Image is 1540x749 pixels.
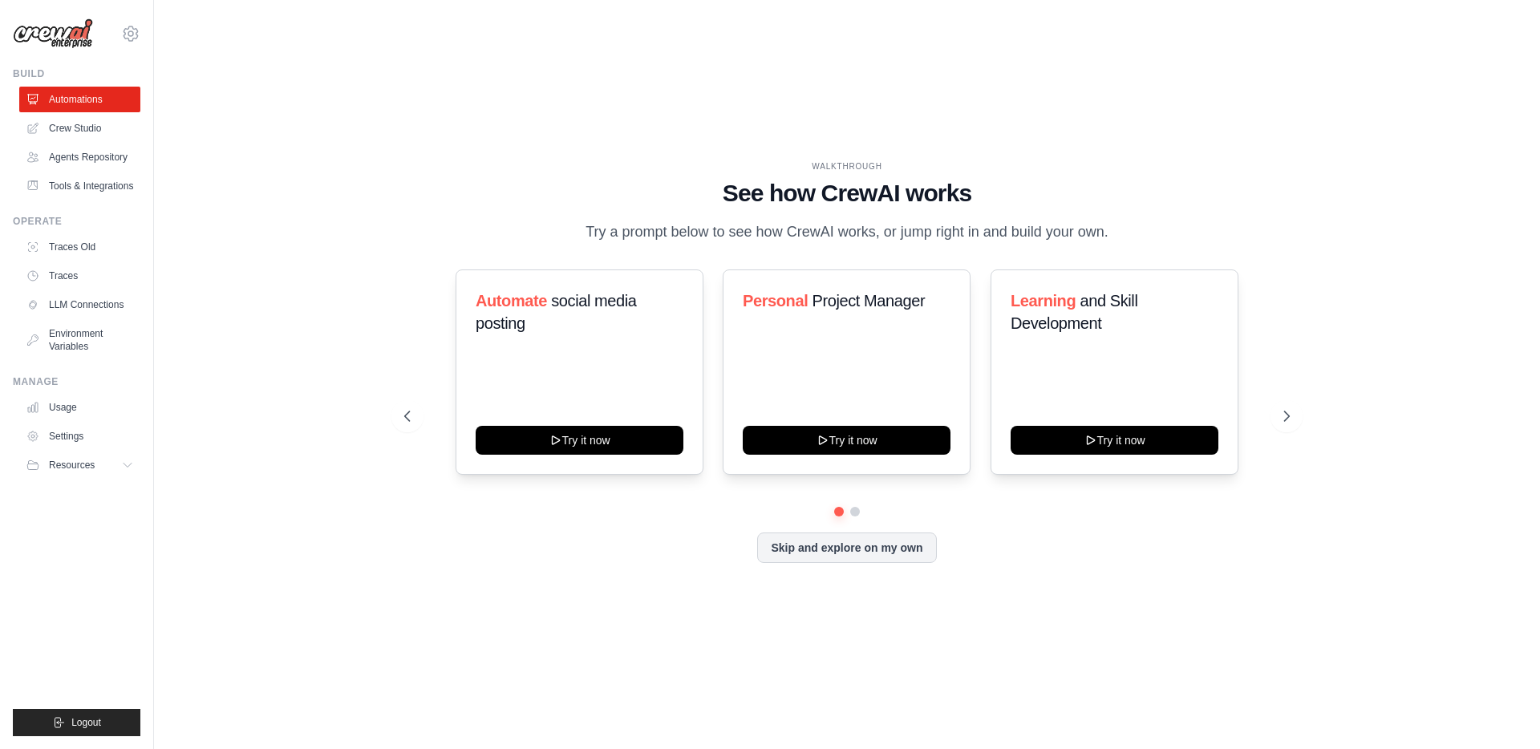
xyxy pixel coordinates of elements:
div: Build [13,67,140,80]
div: Manage [13,375,140,388]
span: Project Manager [813,292,926,310]
a: Automations [19,87,140,112]
span: social media posting [476,292,637,332]
img: Logo [13,18,93,49]
span: Learning [1011,292,1076,310]
div: Operate [13,215,140,228]
span: Personal [743,292,808,310]
span: Resources [49,459,95,472]
button: Try it now [476,426,683,455]
div: WALKTHROUGH [404,160,1290,172]
button: Skip and explore on my own [757,532,936,563]
button: Try it now [743,426,950,455]
button: Try it now [1011,426,1218,455]
h1: See how CrewAI works [404,179,1290,208]
span: and Skill Development [1011,292,1137,332]
a: Settings [19,423,140,449]
button: Resources [19,452,140,478]
p: Try a prompt below to see how CrewAI works, or jump right in and build your own. [577,221,1116,244]
a: Traces Old [19,234,140,260]
span: Automate [476,292,547,310]
a: Tools & Integrations [19,173,140,199]
span: Logout [71,716,101,729]
a: Traces [19,263,140,289]
a: Usage [19,395,140,420]
a: Agents Repository [19,144,140,170]
a: LLM Connections [19,292,140,318]
button: Logout [13,709,140,736]
a: Environment Variables [19,321,140,359]
a: Crew Studio [19,115,140,141]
